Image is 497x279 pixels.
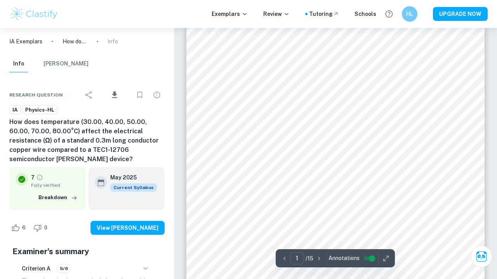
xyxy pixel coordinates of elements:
span: Research question [9,91,63,98]
a: Grade fully verified [36,174,43,181]
button: [PERSON_NAME] [43,55,89,72]
a: Schools [355,10,376,18]
button: Info [9,55,28,72]
span: Fully verified [31,182,79,189]
p: Exemplars [212,10,248,18]
p: 7 [31,173,35,182]
p: / 15 [306,254,313,263]
p: How does temperature (30.00, 40.00, 50.00, 60.00, 70.00, 80.00°C) affect the electrical resistanc... [63,37,87,46]
span: 5/6 [57,265,71,272]
div: Bookmark [132,87,148,103]
button: HL [402,6,417,22]
button: Breakdown [36,192,79,203]
a: Physics-HL [22,105,57,115]
div: Download [98,85,130,105]
span: 0 [40,224,52,232]
p: Info [108,37,118,46]
button: Help and Feedback [382,7,396,21]
p: Review [263,10,290,18]
button: Ask Clai [471,246,492,267]
h5: Examiner's summary [12,246,162,257]
a: IA [9,105,21,115]
a: Tutoring [309,10,339,18]
button: View [PERSON_NAME] [90,221,165,235]
span: Current Syllabus [110,183,157,192]
h6: HL [405,10,414,18]
span: Physics-HL [23,106,57,114]
h6: How does temperature (30.00, 40.00, 50.00, 60.00, 70.00, 80.00°C) affect the electrical resistanc... [9,117,165,164]
div: Report issue [149,87,165,103]
a: IA Exemplars [9,37,42,46]
span: 6 [18,224,30,232]
button: UPGRADE NOW [433,7,488,21]
h6: Criterion A [22,264,50,273]
div: Dislike [31,222,52,234]
span: IA [10,106,20,114]
div: Share [81,87,97,103]
img: Clastify logo [9,6,59,22]
div: This exemplar is based on the current syllabus. Feel free to refer to it for inspiration/ideas wh... [110,183,157,192]
h6: May 2025 [110,173,151,182]
span: Annotations [328,254,360,262]
div: Like [9,222,30,234]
